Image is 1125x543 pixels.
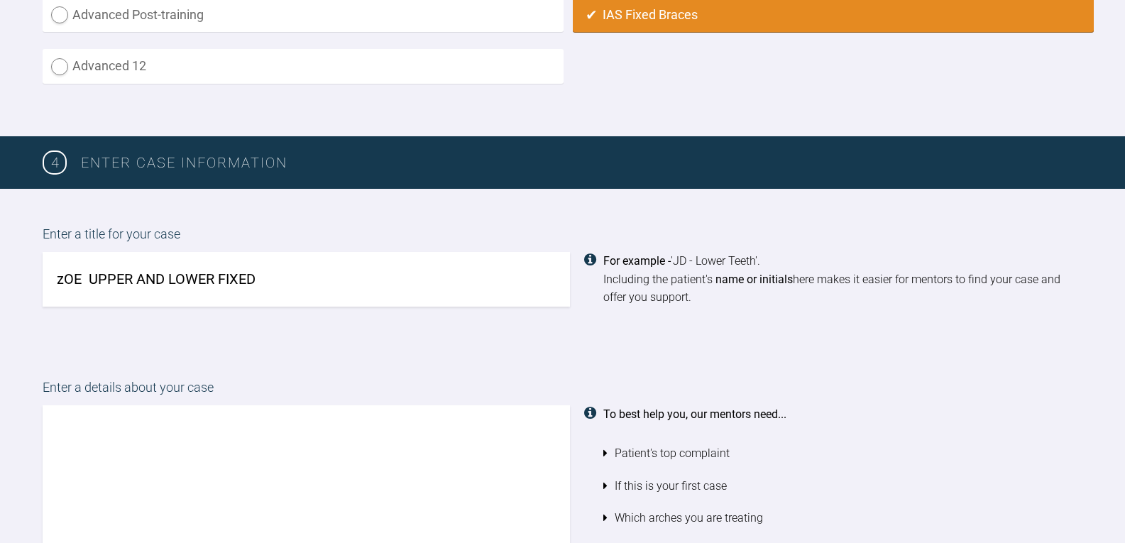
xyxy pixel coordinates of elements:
label: Enter a title for your case [43,224,1082,252]
label: Advanced 12 [43,49,564,84]
div: 'JD - Lower Teeth'. Including the patient's here makes it easier for mentors to find your case an... [603,252,1083,307]
h3: Enter case information [81,151,1082,174]
li: Patient's top complaint [603,437,1083,470]
li: Which arches you are treating [603,502,1083,534]
span: 4 [43,150,67,175]
li: If this is your first case [603,470,1083,503]
strong: To best help you, our mentors need... [603,407,786,421]
label: Enter a details about your case [43,378,1082,405]
strong: For example - [603,254,671,268]
input: JD - Lower Teeth [43,252,570,307]
strong: name or initials [715,273,793,286]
